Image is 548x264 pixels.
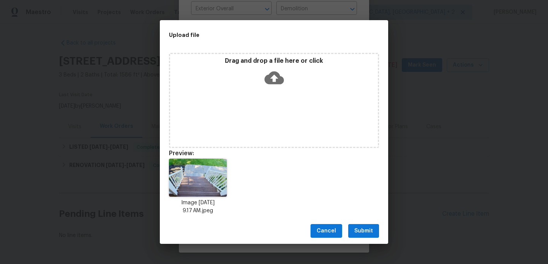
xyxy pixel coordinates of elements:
[169,159,227,197] img: Z
[348,224,379,238] button: Submit
[317,226,336,236] span: Cancel
[311,224,342,238] button: Cancel
[170,57,378,65] p: Drag and drop a file here or click
[169,199,227,215] p: Image [DATE] 9.17 AM.jpeg
[354,226,373,236] span: Submit
[169,31,345,39] h2: Upload file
